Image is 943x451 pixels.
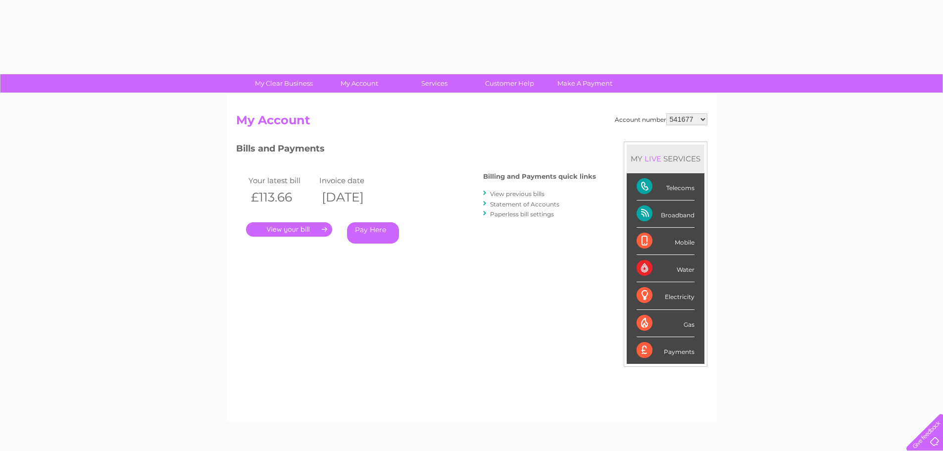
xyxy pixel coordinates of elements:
th: [DATE] [317,187,388,207]
a: Customer Help [469,74,550,93]
a: Paperless bill settings [490,210,554,218]
div: Gas [637,310,695,337]
div: Payments [637,337,695,364]
a: My Clear Business [243,74,325,93]
a: Services [394,74,475,93]
h2: My Account [236,113,707,132]
div: LIVE [643,154,663,163]
th: £113.66 [246,187,317,207]
div: Account number [615,113,707,125]
a: Pay Here [347,222,399,244]
td: Your latest bill [246,174,317,187]
div: Telecoms [637,173,695,200]
h4: Billing and Payments quick links [483,173,596,180]
div: Water [637,255,695,282]
a: Make A Payment [544,74,626,93]
a: . [246,222,332,237]
a: View previous bills [490,190,545,198]
div: Electricity [637,282,695,309]
div: MY SERVICES [627,145,704,173]
a: Statement of Accounts [490,200,559,208]
div: Broadband [637,200,695,228]
div: Mobile [637,228,695,255]
h3: Bills and Payments [236,142,596,159]
td: Invoice date [317,174,388,187]
a: My Account [318,74,400,93]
